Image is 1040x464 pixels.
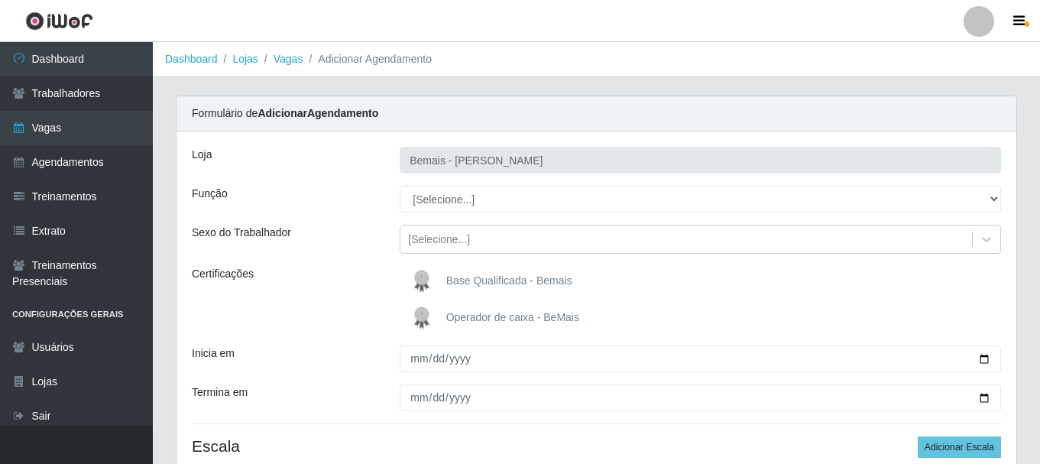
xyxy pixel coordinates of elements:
[446,274,572,287] span: Base Qualificada - Bemais
[192,186,228,202] label: Função
[446,311,579,323] span: Operador de caixa - BeMais
[232,53,258,65] a: Lojas
[165,53,218,65] a: Dashboard
[258,107,378,119] strong: Adicionar Agendamento
[192,436,1001,456] h4: Escala
[408,232,470,248] div: [Selecione...]
[918,436,1001,458] button: Adicionar Escala
[192,346,235,362] label: Inicia em
[192,225,291,241] label: Sexo do Trabalhador
[192,147,212,163] label: Loja
[177,96,1016,131] div: Formulário de
[192,385,248,401] label: Termina em
[400,385,1001,411] input: 00/00/0000
[153,42,1040,77] nav: breadcrumb
[303,51,432,67] li: Adicionar Agendamento
[192,266,254,282] label: Certificações
[400,346,1001,372] input: 00/00/0000
[25,11,93,31] img: CoreUI Logo
[274,53,303,65] a: Vagas
[407,303,443,333] img: Operador de caixa - BeMais
[407,266,443,297] img: Base Qualificada - Bemais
